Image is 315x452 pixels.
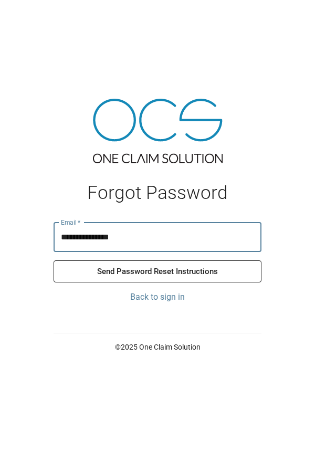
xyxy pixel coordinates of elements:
label: Email [61,218,81,227]
p: © 2025 One Claim Solution [54,342,261,352]
img: ocs-logo-tra.png [93,99,223,163]
img: ocs-logo-white-transparent.png [13,6,55,27]
button: Send Password Reset Instructions [54,260,261,282]
h1: Forgot Password [54,182,261,204]
a: Back to sign in [54,291,261,303]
